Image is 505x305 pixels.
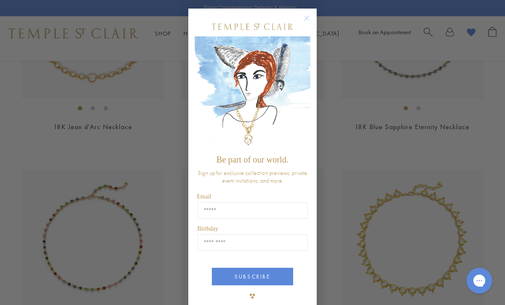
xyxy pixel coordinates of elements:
[244,287,261,305] img: TSC
[197,193,211,200] span: Email
[195,36,310,151] img: c4a9eb12-d91a-4d4a-8ee0-386386f4f338.jpeg
[197,202,308,219] input: Email
[212,24,293,30] img: Temple St. Clair
[198,169,307,184] span: Sign up for exclusive collection previews, private event invitations, and more.
[462,265,496,296] iframe: Gorgias live chat messenger
[306,17,316,28] button: Close dialog
[197,225,218,232] span: Birthday
[212,268,293,285] button: SUBSCRIBE
[217,155,288,164] span: Be part of our world.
